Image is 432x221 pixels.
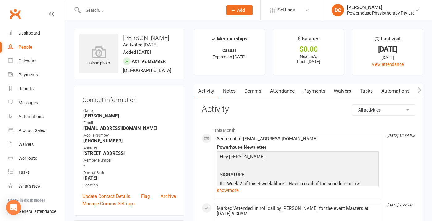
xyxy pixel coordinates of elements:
[358,46,417,53] div: [DATE]
[123,42,157,48] time: Activated [DATE]
[82,200,135,207] a: Manage Comms Settings
[358,54,417,61] div: [DATE]
[83,163,176,168] strong: -
[8,179,65,193] a: What's New
[19,31,40,36] div: Dashboard
[141,193,150,200] a: Flag
[217,186,379,195] a: show more
[387,203,413,207] i: [DATE] 9:29 AM
[83,175,176,181] strong: [DATE]
[19,209,56,214] div: General attendance
[217,145,379,150] div: Powerhouse Newsletter
[19,58,36,63] div: Calendar
[6,200,21,215] div: Open Intercom Messenger
[81,6,218,15] input: Search...
[218,153,377,162] p: Hey [PERSON_NAME],
[347,5,415,10] div: [PERSON_NAME]
[194,84,219,98] a: Activity
[387,134,415,138] i: [DATE] 12:34 PM
[211,35,247,46] div: Memberships
[332,4,344,16] div: DC
[226,5,253,15] button: Add
[123,49,151,55] time: Added [DATE]
[8,165,65,179] a: Tasks
[372,62,404,67] a: view attendance
[211,36,215,42] i: ✓
[19,142,34,147] div: Waivers
[8,151,65,165] a: Workouts
[8,26,65,40] a: Dashboard
[19,45,32,49] div: People
[79,34,179,41] h3: [PERSON_NAME]
[83,120,176,126] div: Email
[347,10,415,16] div: Powerhouse Physiotherapy Pty Ltd
[222,48,236,53] strong: Casual
[299,84,329,98] a: Payments
[237,8,245,13] span: Add
[83,138,176,144] strong: [PHONE_NUMBER]
[132,59,166,64] span: Active member
[212,54,246,59] span: Expires on [DATE]
[19,128,45,133] div: Product Sales
[218,171,377,180] p: SIGNATURE
[123,68,171,73] span: [DEMOGRAPHIC_DATA]
[83,108,176,114] div: Owner
[19,114,44,119] div: Automations
[83,151,176,156] strong: [STREET_ADDRESS]
[218,180,377,204] p: It's Week 2 of this 4-week block. Have a read of the schedule below including information on the ...
[83,145,176,151] div: Address
[19,156,37,161] div: Workouts
[375,35,401,46] div: Last visit
[19,86,34,91] div: Reports
[19,170,30,175] div: Tasks
[202,124,415,134] li: This Month
[83,158,176,164] div: Member Number
[266,84,299,98] a: Attendance
[8,82,65,96] a: Reports
[19,184,41,189] div: What's New
[377,84,414,98] a: Automations
[329,84,355,98] a: Waivers
[83,182,176,188] div: Location
[19,72,38,77] div: Payments
[8,124,65,138] a: Product Sales
[161,193,176,200] a: Archive
[8,54,65,68] a: Calendar
[8,205,65,219] a: General attendance kiosk mode
[83,113,176,119] strong: [PERSON_NAME]
[8,40,65,54] a: People
[83,170,176,176] div: Date of Birth
[83,133,176,138] div: Mobile Number
[8,110,65,124] a: Automations
[8,68,65,82] a: Payments
[279,46,338,53] div: $0.00
[240,84,266,98] a: Comms
[219,84,240,98] a: Notes
[217,136,317,142] span: Sent email to [EMAIL_ADDRESS][DOMAIN_NAME]
[355,84,377,98] a: Tasks
[202,104,415,114] h3: Activity
[82,193,130,200] a: Update Contact Details
[82,94,176,103] h3: Contact information
[298,35,320,46] div: $ Balance
[8,138,65,151] a: Waivers
[7,6,23,22] a: Clubworx
[79,46,118,66] div: upload photo
[278,3,295,17] span: Settings
[83,125,176,131] strong: [EMAIL_ADDRESS][DOMAIN_NAME]
[8,96,65,110] a: Messages
[19,100,38,105] div: Messages
[279,54,338,64] p: Next: n/a Last: [DATE]
[217,206,379,216] div: Marked 'Attended' in roll call by [PERSON_NAME] for the event Masters at [DATE] 9:30AM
